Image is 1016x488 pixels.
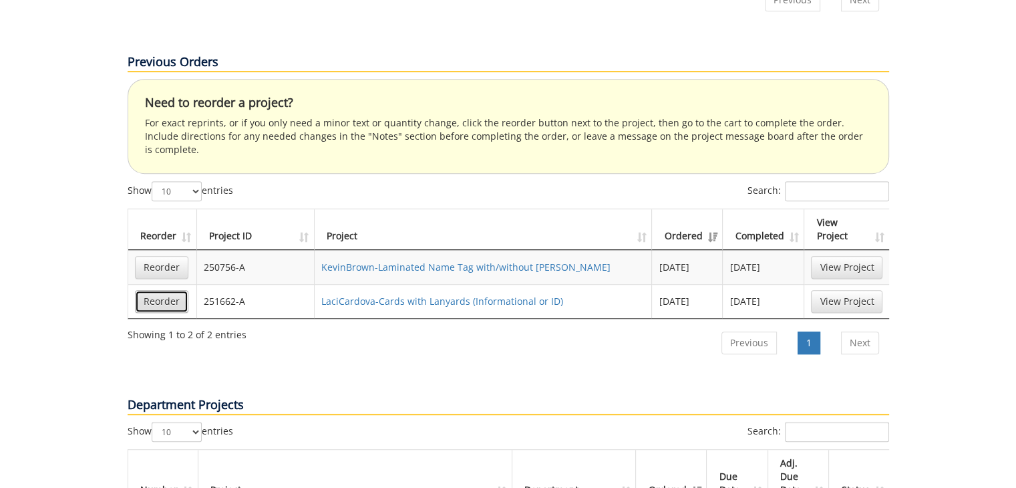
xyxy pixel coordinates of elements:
[135,290,188,313] a: Reorder
[811,256,882,279] a: View Project
[723,250,804,284] td: [DATE]
[811,290,882,313] a: View Project
[652,209,723,250] th: Ordered: activate to sort column ascending
[723,209,804,250] th: Completed: activate to sort column ascending
[197,209,315,250] th: Project ID: activate to sort column ascending
[315,209,653,250] th: Project: activate to sort column ascending
[747,181,889,201] label: Search:
[321,261,611,273] a: KevinBrown-Laminated Name Tag with/without [PERSON_NAME]
[128,53,889,72] p: Previous Orders
[128,181,233,201] label: Show entries
[798,332,820,354] a: 1
[128,323,246,342] div: Showing 1 to 2 of 2 entries
[145,96,872,110] h4: Need to reorder a project?
[841,332,879,354] a: Next
[723,284,804,318] td: [DATE]
[128,209,197,250] th: Reorder: activate to sort column ascending
[152,422,202,442] select: Showentries
[785,181,889,201] input: Search:
[152,181,202,201] select: Showentries
[197,250,315,284] td: 250756-A
[652,284,723,318] td: [DATE]
[135,256,188,279] a: Reorder
[128,396,889,415] p: Department Projects
[321,295,563,308] a: LaciCardova-Cards with Lanyards (Informational or ID)
[197,284,315,318] td: 251662-A
[721,332,777,354] a: Previous
[652,250,723,284] td: [DATE]
[128,422,233,442] label: Show entries
[804,209,889,250] th: View Project: activate to sort column ascending
[785,422,889,442] input: Search:
[747,422,889,442] label: Search:
[145,116,872,156] p: For exact reprints, or if you only need a minor text or quantity change, click the reorder button...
